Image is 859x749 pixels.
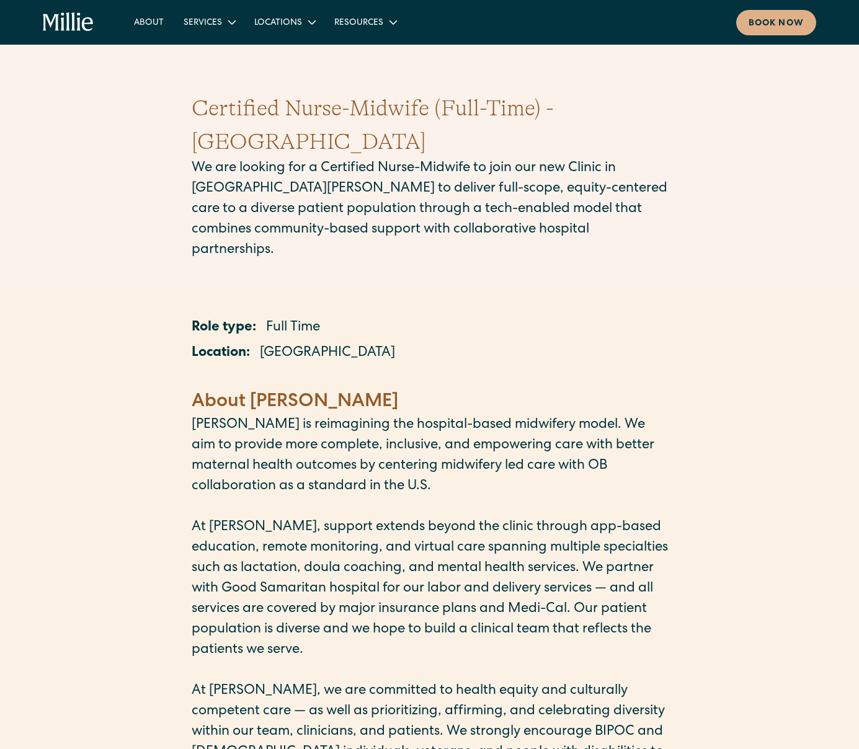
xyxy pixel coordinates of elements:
p: ‍ [192,661,668,681]
h1: Certified Nurse-Midwife (Full-Time) - [GEOGRAPHIC_DATA] [192,92,668,159]
p: Full Time [266,318,320,339]
a: Book now [736,10,816,35]
div: Services [184,17,222,30]
strong: About [PERSON_NAME] [192,393,398,412]
p: At [PERSON_NAME], support extends beyond the clinic through app-based education, remote monitorin... [192,518,668,661]
p: Role type: [192,318,256,339]
a: About [124,12,174,32]
div: Resources [334,17,383,30]
p: We are looking for a Certified Nurse-Midwife to join our new Clinic in [GEOGRAPHIC_DATA][PERSON_N... [192,159,668,261]
div: Services [174,12,244,32]
p: ‍ [192,369,668,389]
a: home [43,12,94,32]
div: Book now [749,17,804,30]
p: Location: [192,343,250,364]
p: ‍ [192,497,668,518]
div: Locations [254,17,302,30]
p: [GEOGRAPHIC_DATA] [260,343,395,364]
div: Locations [244,12,324,32]
div: Resources [324,12,406,32]
p: [PERSON_NAME] is reimagining the hospital-based midwifery model. We aim to provide more complete,... [192,415,668,497]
